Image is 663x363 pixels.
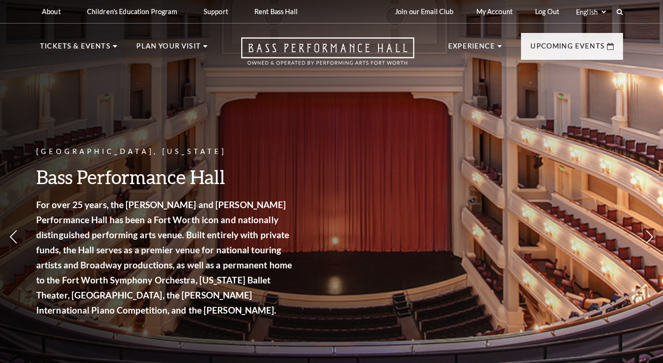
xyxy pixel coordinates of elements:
[40,40,110,57] p: Tickets & Events
[204,8,228,16] p: Support
[36,199,292,315] strong: For over 25 years, the [PERSON_NAME] and [PERSON_NAME] Performance Hall has been a Fort Worth ico...
[36,146,295,158] p: [GEOGRAPHIC_DATA], [US_STATE]
[254,8,298,16] p: Rent Bass Hall
[448,40,495,57] p: Experience
[574,8,608,16] select: Select:
[87,8,177,16] p: Children's Education Program
[530,40,605,57] p: Upcoming Events
[136,40,201,57] p: Plan Your Visit
[42,8,61,16] p: About
[36,165,295,189] h3: Bass Performance Hall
